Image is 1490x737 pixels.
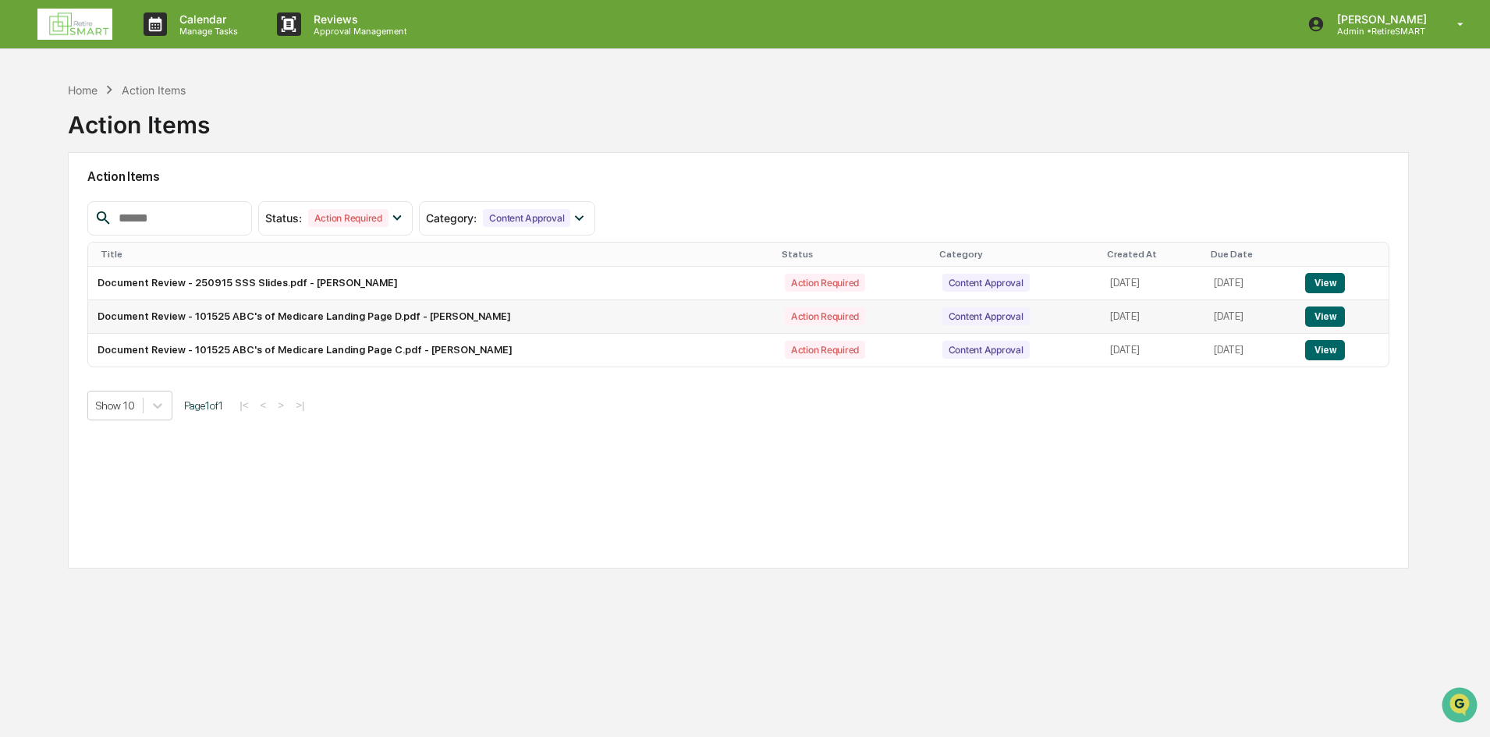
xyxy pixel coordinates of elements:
[1204,267,1296,300] td: [DATE]
[16,228,28,240] div: 🔎
[31,197,101,212] span: Preclearance
[1101,334,1204,367] td: [DATE]
[53,119,256,135] div: Start new chat
[939,249,1095,260] div: Category
[256,399,271,412] button: <
[184,399,223,412] span: Page 1 of 1
[1107,249,1198,260] div: Created At
[88,334,775,367] td: Document Review - 101525 ABC's of Medicare Landing Page C.pdf - [PERSON_NAME]
[782,249,927,260] div: Status
[1305,273,1345,293] button: View
[101,249,769,260] div: Title
[483,209,570,227] div: Content Approval
[167,26,246,37] p: Manage Tasks
[1325,26,1435,37] p: Admin • RetireSMART
[785,274,865,292] div: Action Required
[1325,12,1435,26] p: [PERSON_NAME]
[1204,334,1296,367] td: [DATE]
[1305,306,1345,327] button: View
[1305,340,1345,360] button: View
[113,198,126,211] div: 🗄️
[122,83,186,97] div: Action Items
[1305,344,1345,356] a: View
[68,83,98,97] div: Home
[16,33,284,58] p: How can we help?
[167,12,246,26] p: Calendar
[273,399,289,412] button: >
[265,124,284,143] button: Start new chat
[53,135,197,147] div: We're available if you need us!
[785,307,865,325] div: Action Required
[235,399,253,412] button: |<
[9,220,105,248] a: 🔎Data Lookup
[291,399,309,412] button: >|
[68,98,210,139] div: Action Items
[1101,300,1204,334] td: [DATE]
[1440,686,1482,728] iframe: Open customer support
[942,341,1030,359] div: Content Approval
[129,197,193,212] span: Attestations
[942,274,1030,292] div: Content Approval
[308,209,388,227] div: Action Required
[87,169,1389,184] h2: Action Items
[1305,310,1345,322] a: View
[155,264,189,276] span: Pylon
[1101,267,1204,300] td: [DATE]
[785,341,865,359] div: Action Required
[88,300,775,334] td: Document Review - 101525 ABC's of Medicare Landing Page D.pdf - [PERSON_NAME]
[301,12,415,26] p: Reviews
[107,190,200,218] a: 🗄️Attestations
[31,226,98,242] span: Data Lookup
[426,211,477,225] span: Category :
[1204,300,1296,334] td: [DATE]
[9,190,107,218] a: 🖐️Preclearance
[16,198,28,211] div: 🖐️
[301,26,415,37] p: Approval Management
[37,9,112,40] img: logo
[942,307,1030,325] div: Content Approval
[265,211,302,225] span: Status :
[88,267,775,300] td: Document Review - 250915 SSS Slides.pdf - [PERSON_NAME]
[1211,249,1290,260] div: Due Date
[16,119,44,147] img: 1746055101610-c473b297-6a78-478c-a979-82029cc54cd1
[110,264,189,276] a: Powered byPylon
[1305,277,1345,289] a: View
